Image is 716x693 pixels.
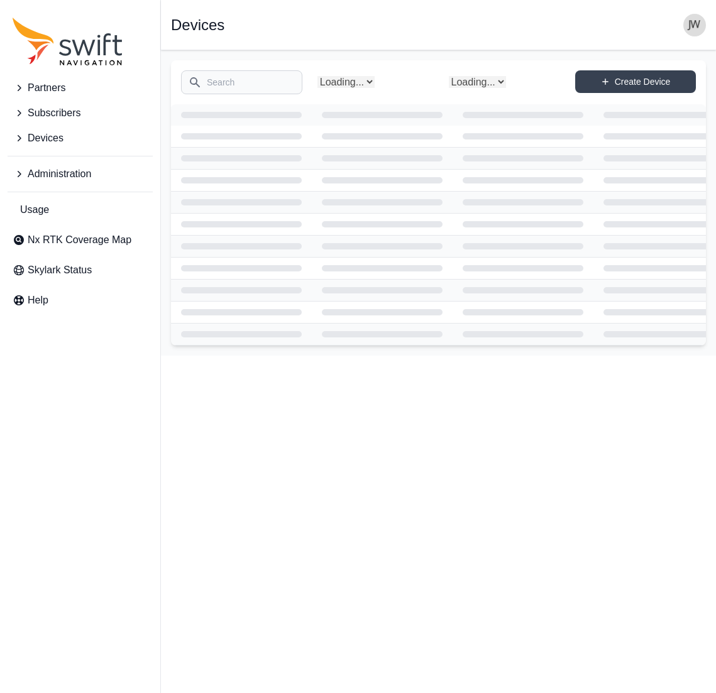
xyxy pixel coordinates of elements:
[8,161,153,187] button: Administration
[8,258,153,283] a: Skylark Status
[20,202,49,217] span: Usage
[575,70,696,93] a: Create Device
[171,18,224,33] h1: Devices
[28,293,48,308] span: Help
[8,126,153,151] button: Devices
[28,232,131,248] span: Nx RTK Coverage Map
[683,14,706,36] img: user photo
[28,263,92,278] span: Skylark Status
[8,101,153,126] button: Subscribers
[8,75,153,101] button: Partners
[8,227,153,253] a: Nx RTK Coverage Map
[8,197,153,222] a: Usage
[8,288,153,313] a: Help
[28,80,65,95] span: Partners
[28,106,80,121] span: Subscribers
[181,70,302,94] input: Search
[28,166,91,182] span: Administration
[28,131,63,146] span: Devices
